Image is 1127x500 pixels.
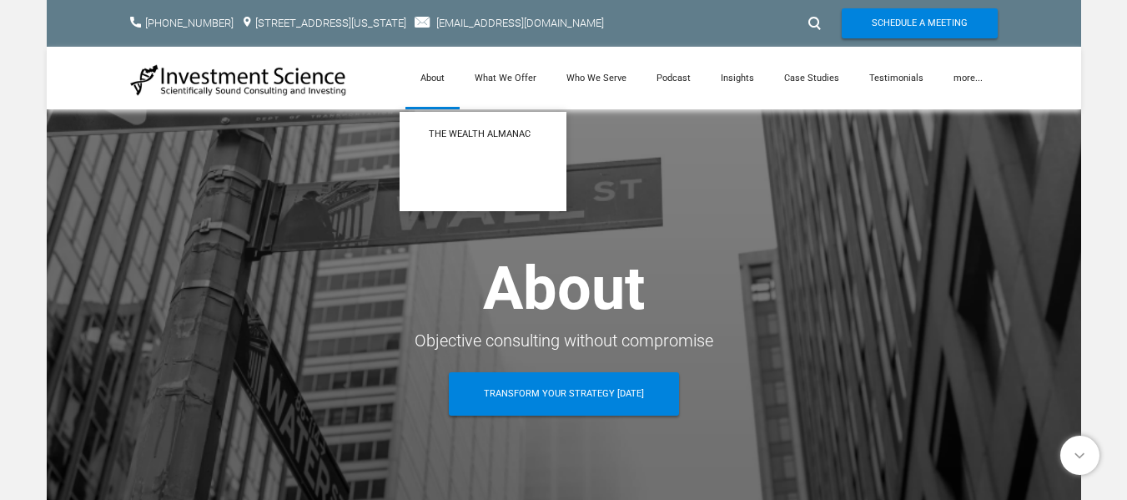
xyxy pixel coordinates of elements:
a: Schedule A Meeting [842,8,998,38]
a: Podcast [641,47,706,109]
span: Schedule A Meeting [872,8,968,38]
a: The Wealth Almanac​ [400,119,566,149]
a: Testimonials [854,47,938,109]
a: Transform Your Strategy [DATE] [449,372,679,416]
a: Who We Serve [551,47,641,109]
a: Case Studies [769,47,854,109]
a: What We Offer [460,47,551,109]
span: The Wealth Almanac​ [429,127,537,142]
a: [STREET_ADDRESS][US_STATE]​ [255,17,406,29]
div: Objective consulting without compromise [130,326,998,356]
a: [PHONE_NUMBER] [145,17,234,29]
a: [EMAIL_ADDRESS][DOMAIN_NAME] [436,17,604,29]
img: Investment Science | NYC Consulting Services [130,63,347,97]
a: Insights [706,47,769,109]
strong: About [483,253,645,324]
a: About [405,47,460,109]
a: more... [938,47,998,109]
span: Transform Your Strategy [DATE] [484,372,644,416]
